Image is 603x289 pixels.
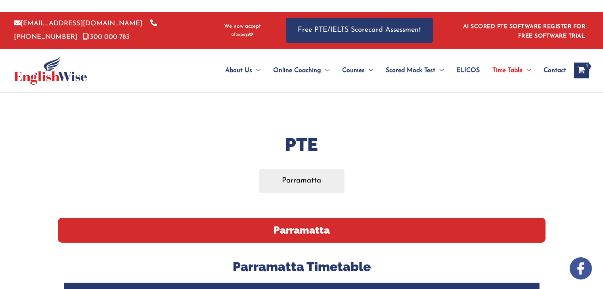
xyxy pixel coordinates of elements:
span: Scored Mock Test [386,57,435,84]
span: Courses [342,57,365,84]
span: Menu Toggle [435,57,444,84]
a: Parramatta [259,169,345,192]
h1: PTE [64,132,540,157]
span: Online Coaching [273,57,321,84]
aside: Header Widget 1 [458,17,589,43]
span: ELICOS [456,57,480,84]
a: [EMAIL_ADDRESS][DOMAIN_NAME] [14,20,142,27]
a: 1300 000 783 [83,34,130,40]
span: Contact [544,57,566,84]
span: We now accept [224,23,261,30]
a: AI SCORED PTE SOFTWARE REGISTER FOR FREE SOFTWARE TRIAL [463,24,586,39]
a: ELICOS [450,57,486,84]
a: Time TableMenu Toggle [486,57,537,84]
a: CoursesMenu Toggle [336,57,379,84]
span: Menu Toggle [252,57,260,84]
span: Menu Toggle [321,57,329,84]
a: Free PTE/IELTS Scorecard Assessment [286,18,433,43]
span: Menu Toggle [365,57,373,84]
a: Scored Mock TestMenu Toggle [379,57,450,84]
a: Contact [537,57,566,84]
nav: Site Navigation: Main Menu [206,57,566,84]
a: [PHONE_NUMBER] [14,20,157,40]
a: About UsMenu Toggle [219,57,267,84]
h3: Parramatta Timetable [58,259,546,275]
a: Online CoachingMenu Toggle [267,57,336,84]
h2: Parramatta [58,218,546,243]
a: View Shopping Cart, 1 items [574,63,589,78]
img: white-facebook.png [570,257,592,279]
span: Time Table [492,57,523,84]
span: Menu Toggle [523,57,531,84]
img: cropped-ew-logo [14,56,87,85]
span: About Us [225,57,252,84]
img: Afterpay-Logo [232,32,253,37]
